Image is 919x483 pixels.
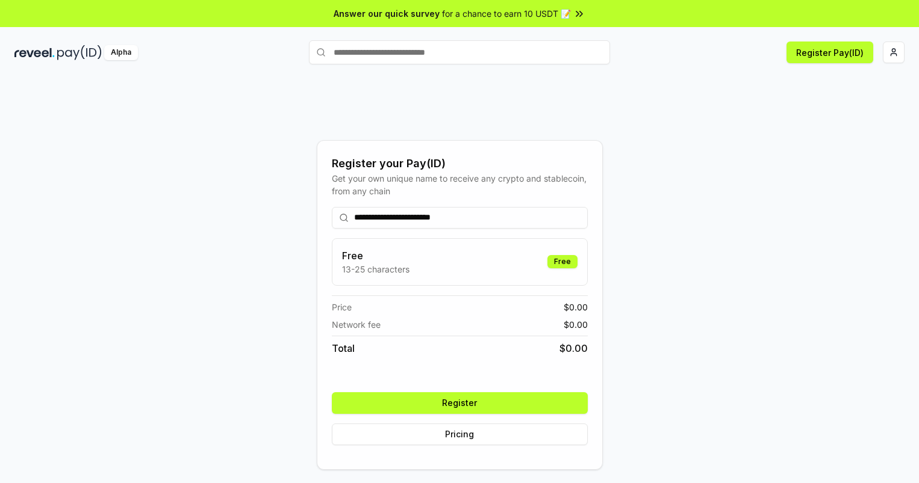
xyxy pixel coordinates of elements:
[332,392,588,414] button: Register
[57,45,102,60] img: pay_id
[332,423,588,445] button: Pricing
[332,172,588,197] div: Get your own unique name to receive any crypto and stablecoin, from any chain
[559,341,588,355] span: $ 0.00
[547,255,578,268] div: Free
[104,45,138,60] div: Alpha
[787,42,873,63] button: Register Pay(ID)
[564,318,588,331] span: $ 0.00
[334,7,440,20] span: Answer our quick survey
[332,155,588,172] div: Register your Pay(ID)
[442,7,571,20] span: for a chance to earn 10 USDT 📝
[564,301,588,313] span: $ 0.00
[342,248,410,263] h3: Free
[332,318,381,331] span: Network fee
[332,341,355,355] span: Total
[332,301,352,313] span: Price
[342,263,410,275] p: 13-25 characters
[14,45,55,60] img: reveel_dark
